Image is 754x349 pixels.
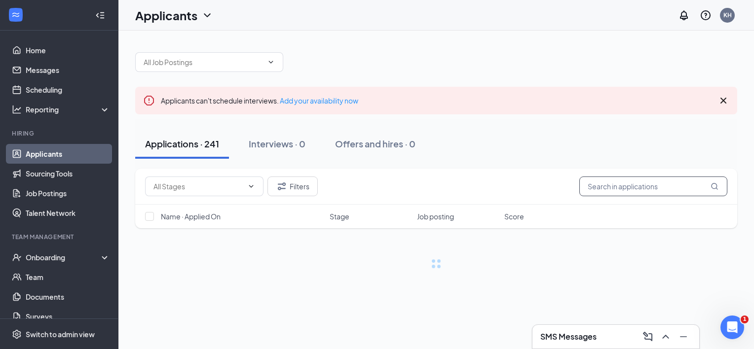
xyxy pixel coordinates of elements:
[335,138,415,150] div: Offers and hires · 0
[700,9,712,21] svg: QuestionInfo
[95,10,105,20] svg: Collapse
[26,203,110,223] a: Talent Network
[26,144,110,164] a: Applicants
[26,307,110,326] a: Surveys
[417,211,454,221] span: Job posting
[267,58,275,66] svg: ChevronDown
[741,315,749,323] span: 1
[717,95,729,106] svg: Cross
[12,129,108,138] div: Hiring
[711,182,718,190] svg: MagnifyingGlass
[143,95,155,106] svg: Error
[161,96,358,105] span: Applicants can't schedule interviews.
[276,180,288,192] svg: Filter
[676,329,691,345] button: Minimize
[26,60,110,80] a: Messages
[660,331,672,343] svg: ChevronUp
[26,105,111,114] div: Reporting
[540,331,597,342] h3: SMS Messages
[145,138,219,150] div: Applications · 241
[579,176,727,196] input: Search in applications
[26,164,110,183] a: Sourcing Tools
[678,331,689,343] svg: Minimize
[642,331,654,343] svg: ComposeMessage
[640,329,656,345] button: ComposeMessage
[135,7,197,24] h1: Applicants
[26,329,95,339] div: Switch to admin view
[26,267,110,287] a: Team
[249,138,305,150] div: Interviews · 0
[26,80,110,100] a: Scheduling
[280,96,358,105] a: Add your availability now
[720,315,744,339] iframe: Intercom live chat
[144,57,263,68] input: All Job Postings
[153,181,243,192] input: All Stages
[12,233,108,241] div: Team Management
[26,40,110,60] a: Home
[247,182,255,190] svg: ChevronDown
[201,9,213,21] svg: ChevronDown
[504,211,524,221] span: Score
[26,287,110,307] a: Documents
[12,329,22,339] svg: Settings
[267,176,318,196] button: Filter Filters
[26,252,102,262] div: Onboarding
[26,183,110,203] a: Job Postings
[658,329,674,345] button: ChevronUp
[161,211,221,221] span: Name · Applied On
[678,9,690,21] svg: Notifications
[723,11,732,19] div: KH
[12,252,22,262] svg: UserCheck
[330,211,349,221] span: Stage
[11,10,21,20] svg: WorkstreamLogo
[12,105,22,114] svg: Analysis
